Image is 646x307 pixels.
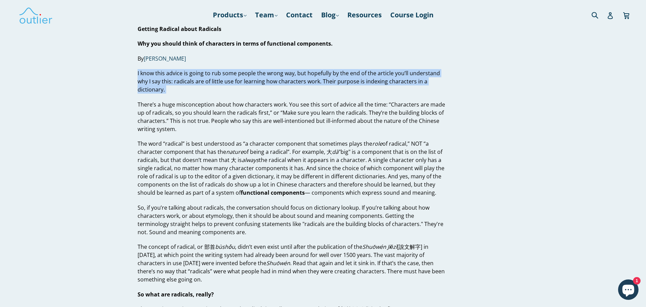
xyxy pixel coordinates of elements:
[362,243,397,251] em: Shuōwén Jiězì
[19,5,53,25] img: Outlier Linguistics
[372,140,382,147] em: role
[215,243,235,251] em: bùshǒu
[344,9,385,21] a: Resources
[209,9,250,21] a: Products
[252,9,281,21] a: Team
[138,100,445,133] p: There’s a huge misconception about how characters work. You see this sort of advice all the time:...
[283,9,316,21] a: Contact
[138,69,445,94] p: I know this advice is going to rub some people the wrong way, but hopefully by the end of the art...
[590,8,609,22] input: Search
[387,9,437,21] a: Course Login
[138,204,445,236] p: So, if you’re talking about radicals, the conversation should focus on dictionary lookup. If you’...
[138,243,445,284] p: The concept of radical, or 部首 , didn’t even exist until after the publication of the [說文解字] in [D...
[138,40,333,47] strong: Why you should think of characters in terms of functional components.
[241,189,305,196] strong: functional components
[138,291,214,298] strong: So what are radicals, really?
[144,55,186,63] a: [PERSON_NAME]
[318,9,342,21] a: Blog
[332,148,338,156] em: dà
[138,140,445,197] p: The word “radical” is best understood as “a character component that sometimes plays the of radic...
[138,54,445,63] p: By
[266,259,290,267] em: Shuōwén
[226,148,243,156] em: nature
[242,156,259,164] em: always
[616,279,641,302] inbox-online-store-chat: Shopify online store chat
